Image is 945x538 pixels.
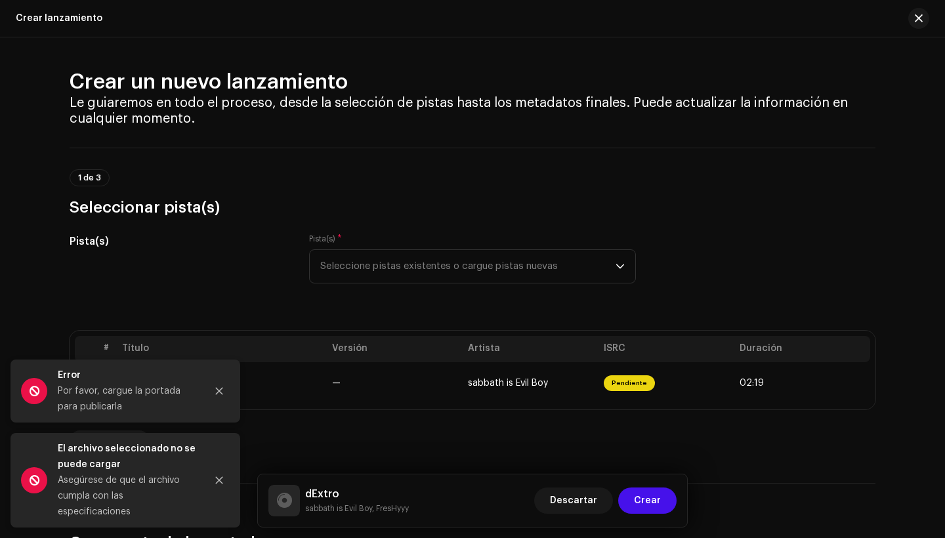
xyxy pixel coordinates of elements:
button: Close [206,467,232,493]
th: Artista [463,336,598,362]
div: Error [58,367,196,383]
div: Por favor, cargue la portada para publicarla [58,383,196,415]
button: Close [206,378,232,404]
span: Seleccione pistas existentes o cargue pistas nuevas [320,250,616,283]
div: dropdown trigger [616,250,625,283]
th: ISRC [598,336,734,362]
th: Versión [327,336,463,362]
h5: Pista(s) [70,234,288,249]
h4: Le guiaremos en todo el proceso, desde la selección de pistas hasta los metadatos finales. Puede ... [70,95,875,127]
span: 02:19 [740,378,764,388]
div: El archivo seleccionado no se puede cargar [58,441,196,472]
span: sabbath is Evil Boy [468,379,548,388]
span: Descartar [550,487,597,514]
h2: Crear un nuevo lanzamiento [70,69,875,95]
span: Pendiente [604,375,655,391]
label: Pista(s) [309,234,342,244]
h5: dExtro [305,486,409,502]
span: — [332,379,341,388]
h3: Seleccionar pista(s) [70,197,875,218]
th: Título [117,336,327,362]
div: Asegúrese de que el archivo cumpla con las especificaciones [58,472,196,520]
button: Descartar [534,487,613,514]
button: Crear [618,487,677,514]
span: Crear [634,487,661,514]
th: Duración [734,336,870,362]
small: dExtro [305,502,409,515]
